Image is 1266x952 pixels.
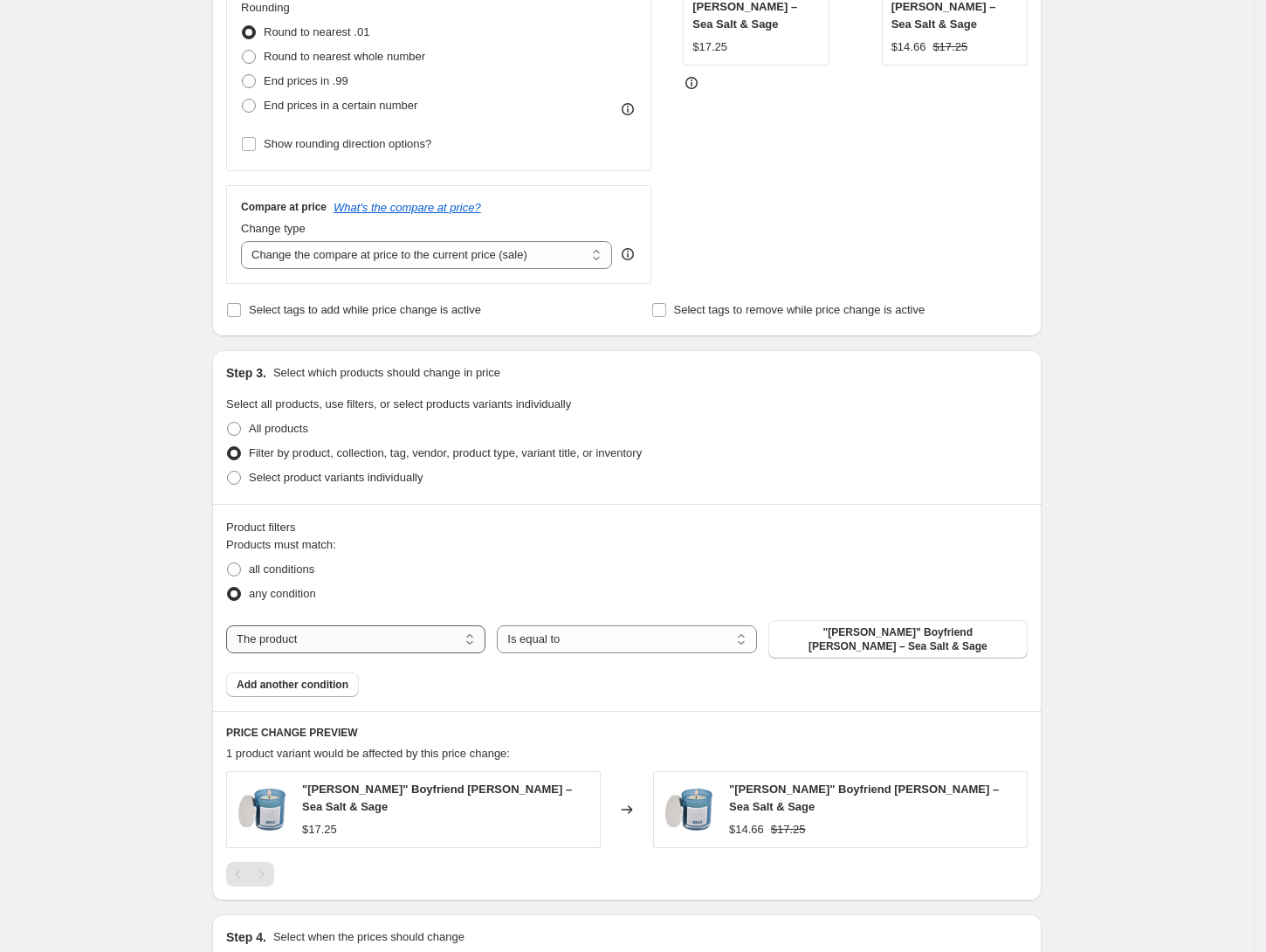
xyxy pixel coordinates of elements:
[249,587,316,600] span: any condition
[249,562,314,576] span: all conditions
[302,783,572,813] span: "[PERSON_NAME]" Boyfriend [PERSON_NAME] – Sea Salt & Sage
[249,446,642,459] span: Filter by product, collection, tag, vendor, product type, variant title, or inventory
[241,200,327,214] h3: Compare at price
[236,783,288,836] img: sm22_g1022029_1_80x.png
[226,519,1028,536] div: Product filters
[226,928,266,946] h2: Step 4.
[264,74,348,87] span: End prices in .99
[619,245,636,263] div: help
[264,99,417,112] span: End prices in a certain number
[249,471,423,484] span: Select product variants individually
[273,928,464,946] p: Select when the prices should change
[226,364,266,382] h2: Step 3.
[226,862,274,886] nav: Pagination
[692,38,727,56] div: $17.25
[226,673,359,697] button: Add another condition
[241,1,290,14] span: Rounding
[241,222,306,235] span: Change type
[226,538,336,551] span: Products must match:
[334,201,481,214] button: What's the compare at price?
[226,726,1028,740] h6: PRICE CHANGE PREVIEW
[768,620,1028,659] button: "Brad" Boyfriend Jar Candle – Sea Salt & Sage
[674,303,925,316] span: Select tags to remove while price change is active
[891,38,926,56] div: $14.66
[226,397,571,410] span: Select all products, use filters, or select products variants individually
[302,821,337,838] div: $17.25
[273,364,500,382] p: Select which products should change in price
[249,422,308,435] span: All products
[264,25,369,38] span: Round to nearest .01
[779,625,1017,653] span: "[PERSON_NAME]" Boyfriend [PERSON_NAME] – Sea Salt & Sage
[932,38,967,56] strike: $17.25
[663,783,715,836] img: sm22_g1022029_1_80x.png
[771,821,806,838] strike: $17.25
[237,678,348,692] span: Add another condition
[729,783,999,813] span: "[PERSON_NAME]" Boyfriend [PERSON_NAME] – Sea Salt & Sage
[249,303,481,316] span: Select tags to add while price change is active
[264,137,431,150] span: Show rounding direction options?
[264,50,425,63] span: Round to nearest whole number
[729,821,764,838] div: $14.66
[226,747,510,760] span: 1 product variant would be affected by this price change:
